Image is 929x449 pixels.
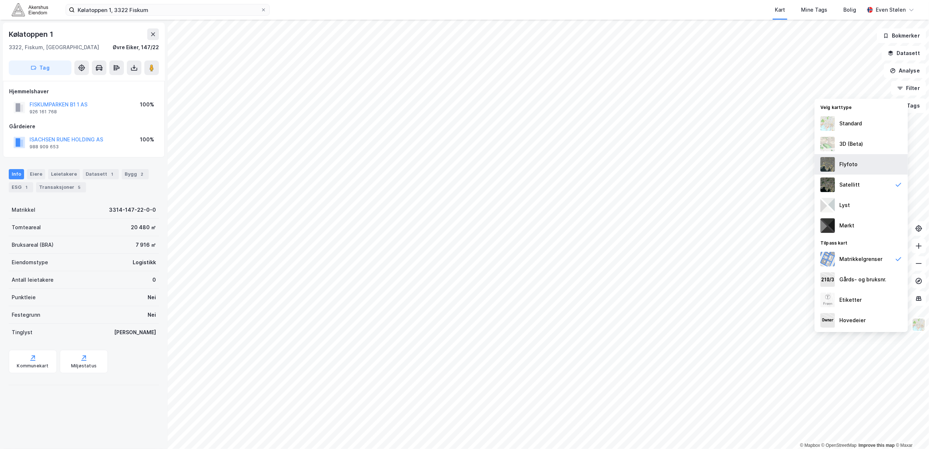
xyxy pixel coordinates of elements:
div: Etiketter [839,296,862,304]
div: Mine Tags [801,5,827,14]
div: Antall leietakere [12,276,54,284]
img: akershus-eiendom-logo.9091f326c980b4bce74ccdd9f866810c.svg [12,3,48,16]
div: Logistikk [133,258,156,267]
div: Nei [148,311,156,319]
div: Flyfoto [839,160,858,169]
div: [PERSON_NAME] [114,328,156,337]
div: Leietakere [48,169,80,179]
div: Kommunekart [17,363,48,369]
div: Lyst [839,201,850,210]
div: 3322, Fiskum, [GEOGRAPHIC_DATA] [9,43,99,52]
a: OpenStreetMap [821,443,857,448]
iframe: Chat Widget [893,414,929,449]
button: Filter [891,81,926,95]
button: Bokmerker [877,28,926,43]
img: luj3wr1y2y3+OchiMxRmMxRlscgabnMEmZ7DJGWxyBpucwSZnsMkZbHIGm5zBJmewyRlscgabnMEmZ7DJGWxyBpucwSZnsMkZ... [820,198,835,212]
img: cadastreBorders.cfe08de4b5ddd52a10de.jpeg [820,252,835,266]
div: ESG [9,182,33,192]
button: Tag [9,60,71,75]
a: Mapbox [800,443,820,448]
div: 0 [152,276,156,284]
div: Eiendomstype [12,258,48,267]
div: Festegrunn [12,311,40,319]
div: 100% [140,135,154,144]
div: Tilpass kart [815,236,908,249]
img: Z [820,293,835,307]
div: 926 161 768 [30,109,57,115]
button: Datasett [882,46,926,60]
div: Kølatoppen 1 [9,28,55,40]
a: Improve this map [859,443,895,448]
div: Even Stølen [876,5,906,14]
img: cadastreKeys.547ab17ec502f5a4ef2b.jpeg [820,272,835,287]
div: Satellitt [839,180,860,189]
div: Bruksareal (BRA) [12,241,54,249]
img: Z [820,157,835,172]
div: Nei [148,293,156,302]
div: Eiere [27,169,45,179]
div: 7 916 ㎡ [136,241,156,249]
div: 5 [76,184,83,191]
div: Hovedeier [839,316,866,325]
div: Standard [839,119,862,128]
div: Matrikkelgrenser [839,255,882,263]
div: 20 480 ㎡ [131,223,156,232]
div: Kontrollprogram for chat [893,414,929,449]
img: Z [912,318,926,332]
div: 1 [109,171,116,178]
input: Søk på adresse, matrikkel, gårdeiere, leietakere eller personer [75,4,261,15]
div: 3D (Beta) [839,140,863,148]
div: Bygg [122,169,149,179]
div: 2 [138,171,146,178]
div: 988 909 653 [30,144,59,150]
img: Z [820,116,835,131]
div: Matrikkel [12,206,35,214]
div: Tomteareal [12,223,41,232]
button: Analyse [884,63,926,78]
div: Mørkt [839,221,854,230]
div: 1 [23,184,30,191]
div: Hjemmelshaver [9,87,159,96]
div: Velg karttype [815,100,908,113]
div: Bolig [843,5,856,14]
div: Øvre Eiker, 147/22 [113,43,159,52]
button: Tags [892,98,926,113]
div: Transaksjoner [36,182,86,192]
div: 100% [140,100,154,109]
img: majorOwner.b5e170eddb5c04bfeeff.jpeg [820,313,835,328]
img: 9k= [820,177,835,192]
img: nCdM7BzjoCAAAAAElFTkSuQmCC [820,218,835,233]
div: Info [9,169,24,179]
div: Gårdeiere [9,122,159,131]
div: Miljøstatus [71,363,97,369]
div: Tinglyst [12,328,32,337]
img: Z [820,137,835,151]
div: Punktleie [12,293,36,302]
div: Gårds- og bruksnr. [839,275,886,284]
div: 3314-147-22-0-0 [109,206,156,214]
div: Kart [775,5,785,14]
div: Datasett [83,169,119,179]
